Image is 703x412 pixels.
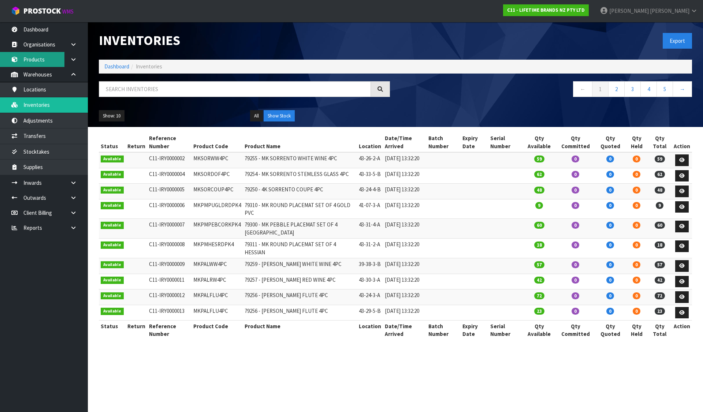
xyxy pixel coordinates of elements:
[243,219,357,239] td: 79300 - MK PEBBLE PLACEMAT SET OF 4 [GEOGRAPHIC_DATA]
[101,261,124,269] span: Available
[609,7,649,14] span: [PERSON_NAME]
[572,241,579,248] span: 0
[672,132,692,152] th: Action
[243,132,357,152] th: Product Name
[383,184,427,199] td: [DATE] 13:32:20
[572,222,579,229] span: 0
[595,132,625,152] th: Qty Quoted
[147,168,192,184] td: C11-IRY0000004
[243,184,357,199] td: 79250 - 4K SORRENTO COUPE 4PC
[101,241,124,249] span: Available
[655,171,665,178] span: 62
[104,63,129,70] a: Dashboard
[535,202,543,209] span: 9
[101,222,124,229] span: Available
[655,308,665,315] span: 23
[357,168,383,184] td: 43-33-5-B
[101,202,124,209] span: Available
[191,289,243,305] td: MKPALFLU4PC
[592,81,609,97] a: 1
[126,321,147,340] th: Return
[383,289,427,305] td: [DATE] 13:32:20
[126,132,147,152] th: Return
[383,321,427,340] th: Date/Time Arrived
[357,289,383,305] td: 43-24-3-A
[250,110,263,122] button: All
[191,305,243,321] td: MKPALFLU4PC
[383,132,427,152] th: Date/Time Arrived
[383,219,427,239] td: [DATE] 13:32:20
[461,321,488,340] th: Expiry Date
[606,277,614,284] span: 0
[147,184,192,199] td: C11-IRY0000005
[264,110,295,122] button: Show Stock
[534,156,544,162] span: 59
[243,239,357,258] td: 79311 - MK ROUND PLACEMAT SET OF 4 HESSIAN
[147,152,192,168] td: C11-IRY0000002
[99,110,124,122] button: Show: 10
[572,277,579,284] span: 0
[534,222,544,229] span: 60
[655,241,665,248] span: 18
[534,261,544,268] span: 57
[572,171,579,178] span: 0
[101,187,124,194] span: Available
[633,222,640,229] span: 0
[573,81,592,97] a: ←
[572,187,579,194] span: 0
[606,292,614,299] span: 0
[383,168,427,184] td: [DATE] 13:32:20
[427,132,461,152] th: Batch Number
[101,308,124,315] span: Available
[648,321,672,340] th: Qty Total
[383,274,427,289] td: [DATE] 13:32:20
[655,292,665,299] span: 72
[147,199,192,219] td: C11-IRY0000006
[606,241,614,248] span: 0
[191,274,243,289] td: MKPALRW4PC
[633,277,640,284] span: 0
[357,132,383,152] th: Location
[357,184,383,199] td: 43-24-4-B
[191,258,243,274] td: MKPALWW4PC
[663,33,692,49] button: Export
[624,81,641,97] a: 3
[606,308,614,315] span: 0
[357,274,383,289] td: 43-30-3-A
[243,258,357,274] td: 79259 - [PERSON_NAME] WHITE WINE 4PC
[191,199,243,219] td: MKPMPUGLDRDPK4
[633,171,640,178] span: 0
[191,321,243,340] th: Product Code
[606,187,614,194] span: 0
[606,222,614,229] span: 0
[556,132,595,152] th: Qty Committed
[572,292,579,299] span: 0
[99,321,126,340] th: Status
[357,152,383,168] td: 43-26-2-A
[648,132,672,152] th: Qty Total
[534,187,544,194] span: 48
[99,132,126,152] th: Status
[99,33,390,48] h1: Inventories
[427,321,461,340] th: Batch Number
[507,7,585,13] strong: C11 - LIFETIME BRANDS NZ PTY LTD
[23,6,61,16] span: ProStock
[625,321,648,340] th: Qty Held
[633,308,640,315] span: 0
[534,277,544,284] span: 42
[650,7,689,14] span: [PERSON_NAME]
[655,261,665,268] span: 57
[243,321,357,340] th: Product Name
[534,171,544,178] span: 62
[357,258,383,274] td: 39-38-3-B
[606,202,614,209] span: 0
[147,321,192,340] th: Reference Number
[556,321,595,340] th: Qty Committed
[243,152,357,168] td: 79255 - MK SORRENTO WHITE WINE 4PC
[99,81,371,97] input: Search inventories
[608,81,625,97] a: 2
[522,321,556,340] th: Qty Available
[488,132,522,152] th: Serial Number
[136,63,162,70] span: Inventories
[357,219,383,239] td: 43-31-4-A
